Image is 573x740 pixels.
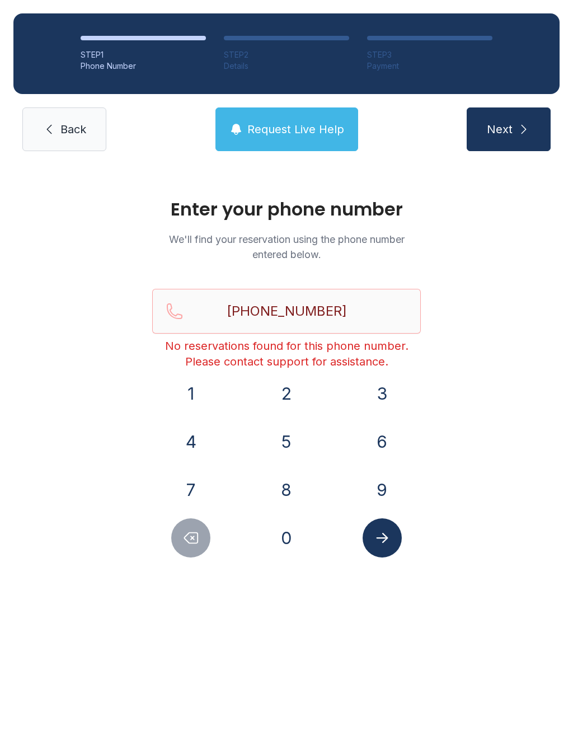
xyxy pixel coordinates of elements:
[171,518,210,558] button: Delete number
[247,121,344,137] span: Request Live Help
[363,374,402,413] button: 3
[152,338,421,369] div: No reservations found for this phone number. Please contact support for assistance.
[81,49,206,60] div: STEP 1
[367,49,492,60] div: STEP 3
[171,422,210,461] button: 4
[267,422,306,461] button: 5
[363,422,402,461] button: 6
[487,121,513,137] span: Next
[171,470,210,509] button: 7
[152,200,421,218] h1: Enter your phone number
[267,470,306,509] button: 8
[267,374,306,413] button: 2
[363,518,402,558] button: Submit lookup form
[224,60,349,72] div: Details
[224,49,349,60] div: STEP 2
[267,518,306,558] button: 0
[60,121,86,137] span: Back
[152,232,421,262] p: We'll find your reservation using the phone number entered below.
[152,289,421,334] input: Reservation phone number
[363,470,402,509] button: 9
[81,60,206,72] div: Phone Number
[171,374,210,413] button: 1
[367,60,492,72] div: Payment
